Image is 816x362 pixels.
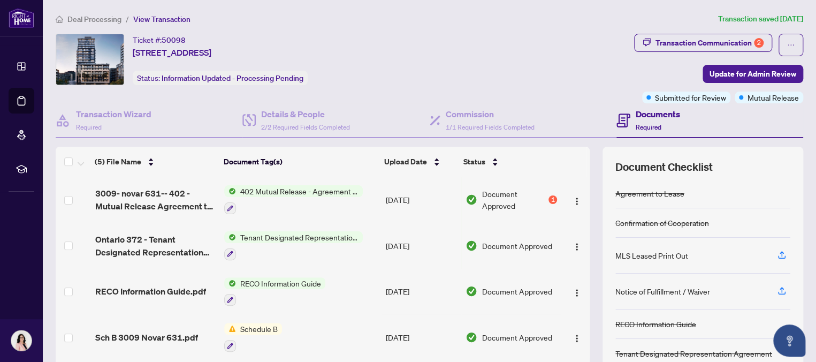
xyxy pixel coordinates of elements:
[95,233,216,259] span: Ontario 372 - Tenant Designated Representation Agreement - Authority for Lease or Purchase.pdf
[615,250,688,261] div: MLS Leased Print Out
[133,71,308,85] div: Status:
[655,34,764,51] div: Transaction Communication
[224,231,363,260] button: Status IconTenant Designated Representation Agreement
[615,348,772,359] div: Tenant Designated Representation Agreement
[236,323,282,335] span: Schedule B
[482,331,552,343] span: Document Approved
[224,231,236,243] img: Status Icon
[655,92,726,103] span: Submitted for Review
[482,285,552,297] span: Document Approved
[95,285,206,298] span: RECO Information Guide.pdf
[482,188,546,212] span: Document Approved
[718,13,803,25] article: Transaction saved [DATE]
[466,285,477,297] img: Document Status
[703,65,803,83] button: Update for Admin Review
[710,65,796,82] span: Update for Admin Review
[67,14,121,24] span: Deal Processing
[382,269,461,315] td: [DATE]
[573,197,581,206] img: Logo
[636,123,661,131] span: Required
[748,92,799,103] span: Mutual Release
[548,195,557,204] div: 1
[573,334,581,343] img: Logo
[224,323,236,335] img: Status Icon
[126,13,129,25] li: /
[95,331,198,344] span: Sch B 3009 Novar 631.pdf
[466,194,477,206] img: Document Status
[76,108,151,120] h4: Transaction Wizard
[463,156,485,168] span: Status
[568,283,585,300] button: Logo
[568,329,585,346] button: Logo
[76,123,102,131] span: Required
[634,34,772,52] button: Transaction Communication2
[261,123,350,131] span: 2/2 Required Fields Completed
[224,277,236,289] img: Status Icon
[773,325,805,357] button: Open asap
[787,41,795,49] span: ellipsis
[224,185,363,214] button: Status Icon402 Mutual Release - Agreement to Lease - Residential
[236,231,363,243] span: Tenant Designated Representation Agreement
[224,323,282,352] button: Status IconSchedule B
[636,108,680,120] h4: Documents
[95,187,216,213] span: 3009- novar 631-- 402 - Mutual Release Agreement to Lease Residential EXECUTED.pdf
[615,187,684,199] div: Agreement to Lease
[615,318,696,330] div: RECO Information Guide
[384,156,427,168] span: Upload Date
[459,147,558,177] th: Status
[162,73,303,83] span: Information Updated - Processing Pending
[380,147,459,177] th: Upload Date
[615,285,710,297] div: Notice of Fulfillment / Waiver
[573,243,581,251] img: Logo
[9,8,34,28] img: logo
[95,156,141,168] span: (5) File Name
[382,314,461,360] td: [DATE]
[236,277,325,289] span: RECO Information Guide
[568,191,585,208] button: Logo
[133,34,186,46] div: Ticket #:
[466,331,477,343] img: Document Status
[90,147,219,177] th: (5) File Name
[224,277,325,306] button: Status IconRECO Information Guide
[754,38,764,48] div: 2
[446,123,535,131] span: 1/1 Required Fields Completed
[482,240,552,252] span: Document Approved
[615,160,713,175] span: Document Checklist
[466,240,477,252] img: Document Status
[133,46,211,59] span: [STREET_ADDRESS]
[382,177,461,223] td: [DATE]
[56,16,63,23] span: home
[224,185,236,197] img: Status Icon
[573,289,581,297] img: Logo
[133,14,190,24] span: View Transaction
[236,185,363,197] span: 402 Mutual Release - Agreement to Lease - Residential
[568,237,585,254] button: Logo
[446,108,535,120] h4: Commission
[382,223,461,269] td: [DATE]
[56,34,124,85] img: IMG-W12357131_1.jpg
[219,147,379,177] th: Document Tag(s)
[11,330,32,351] img: Profile Icon
[615,217,709,229] div: Confirmation of Cooperation
[261,108,350,120] h4: Details & People
[162,35,186,45] span: 50098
